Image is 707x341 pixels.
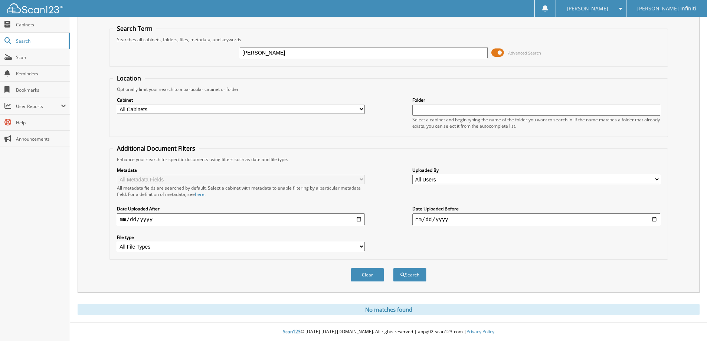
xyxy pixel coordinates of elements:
[412,167,660,173] label: Uploaded By
[393,268,426,282] button: Search
[113,156,664,163] div: Enhance your search for specific documents using filters such as date and file type.
[113,74,145,82] legend: Location
[117,213,365,225] input: start
[113,24,156,33] legend: Search Term
[117,206,365,212] label: Date Uploaded After
[670,305,707,341] iframe: Chat Widget
[467,328,494,335] a: Privacy Policy
[412,97,660,103] label: Folder
[7,3,63,13] img: scan123-logo-white.svg
[16,54,66,60] span: Scan
[508,50,541,56] span: Advanced Search
[16,136,66,142] span: Announcements
[16,87,66,93] span: Bookmarks
[412,117,660,129] div: Select a cabinet and begin typing the name of the folder you want to search in. If the name match...
[78,304,700,315] div: No matches found
[117,185,365,197] div: All metadata fields are searched by default. Select a cabinet with metadata to enable filtering b...
[412,213,660,225] input: end
[113,86,664,92] div: Optionally limit your search to a particular cabinet or folder
[117,97,365,103] label: Cabinet
[283,328,301,335] span: Scan123
[117,234,365,240] label: File type
[113,36,664,43] div: Searches all cabinets, folders, files, metadata, and keywords
[195,191,204,197] a: here
[16,103,61,109] span: User Reports
[351,268,384,282] button: Clear
[117,167,365,173] label: Metadata
[16,71,66,77] span: Reminders
[16,119,66,126] span: Help
[637,6,696,11] span: [PERSON_NAME] Infiniti
[113,144,199,153] legend: Additional Document Filters
[16,22,66,28] span: Cabinets
[16,38,65,44] span: Search
[70,323,707,341] div: © [DATE]-[DATE] [DOMAIN_NAME]. All rights reserved | appg02-scan123-com |
[412,206,660,212] label: Date Uploaded Before
[567,6,608,11] span: [PERSON_NAME]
